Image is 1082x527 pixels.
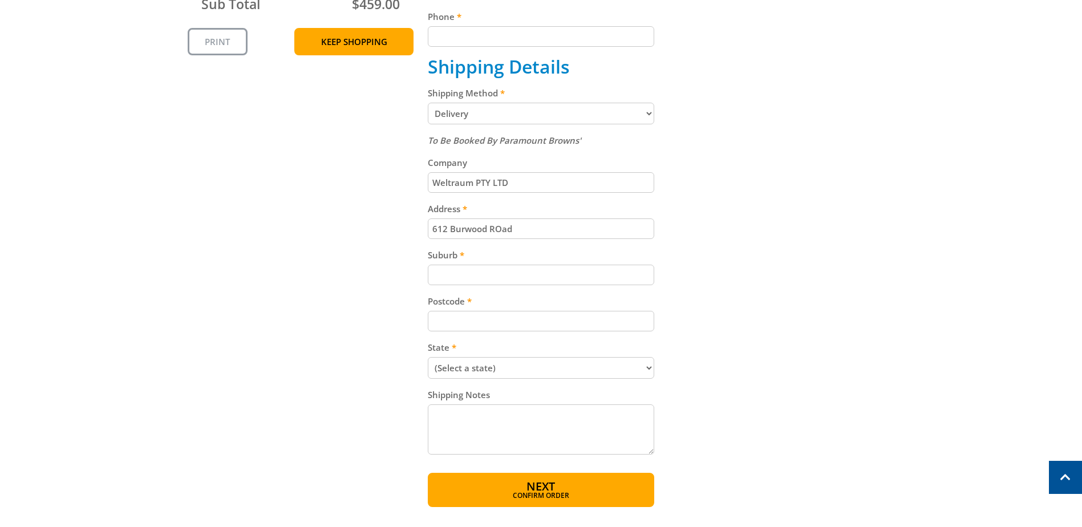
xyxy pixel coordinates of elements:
span: Confirm order [452,492,630,499]
label: Suburb [428,248,654,262]
em: To Be Booked By Paramount Browns' [428,135,581,146]
label: Shipping Method [428,86,654,100]
input: Please enter your suburb. [428,265,654,285]
a: Print [188,28,248,55]
a: Keep Shopping [294,28,414,55]
h2: Shipping Details [428,56,654,78]
label: Postcode [428,294,654,308]
label: Phone [428,10,654,23]
select: Please select a shipping method. [428,103,654,124]
input: Please enter your postcode. [428,311,654,331]
label: Shipping Notes [428,388,654,402]
input: Please enter your address. [428,218,654,239]
label: State [428,340,654,354]
input: Please enter your telephone number. [428,26,654,47]
label: Address [428,202,654,216]
label: Company [428,156,654,169]
span: Next [526,479,555,494]
button: Next Confirm order [428,473,654,507]
select: Please select your state. [428,357,654,379]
